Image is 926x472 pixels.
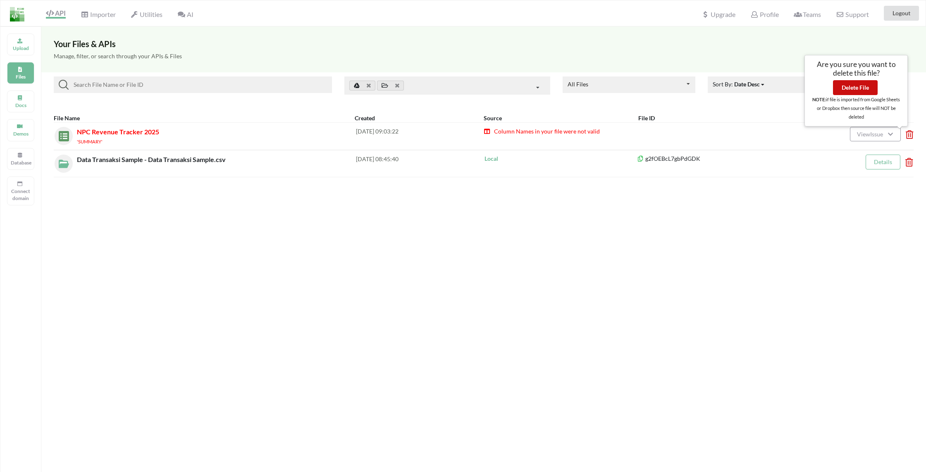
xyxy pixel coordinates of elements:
[637,155,824,163] p: g2fOEBcL7gbPdGDK
[702,11,735,18] span: Upgrade
[874,158,892,165] a: Details
[10,7,24,21] img: LogoIcon.png
[812,97,900,119] small: if file is imported from Google Sheets or Dropbox then source file will NOT be deleted
[638,114,655,122] b: File ID
[54,114,80,122] b: File Name
[884,6,919,21] button: Logout
[77,139,103,144] small: 'SUMMARY'
[734,80,760,88] div: Date Desc
[484,155,637,163] p: Local
[713,81,765,88] span: Sort By:
[833,80,878,95] button: Delete File
[59,80,69,90] img: searchIcon.svg
[850,127,900,141] button: ViewIssue
[46,9,66,17] span: API
[55,127,69,141] img: sheets.7a1b7961.svg
[69,80,329,90] input: Search File Name or File ID
[811,60,902,77] h5: Are you sure you want to delete this file?
[131,10,162,18] span: Utilities
[836,11,869,18] span: Support
[55,155,69,169] img: localFileIcon.23929a80.svg
[356,155,484,173] div: [DATE] 08:45:40
[493,128,600,135] span: Column Names in your file were not valid
[484,114,502,122] b: Source
[812,97,826,102] b: NOTE:
[177,10,193,18] span: AI
[866,155,900,169] button: Details
[568,81,588,87] div: All Files
[77,155,227,163] span: Data Transaksi Sample - Data Transaksi Sample.csv
[54,53,914,60] h5: Manage, filter, or search through your APIs & Files
[11,188,31,202] p: Connect domain
[54,39,914,49] h3: Your Files & APIs
[355,114,375,122] b: Created
[794,10,821,18] span: Teams
[77,128,159,136] span: NPC Revenue Tracker 2025
[857,131,885,138] span: View Issue
[81,10,115,18] span: Importer
[11,159,31,166] p: Database
[750,10,778,18] span: Profile
[11,73,31,80] p: Files
[11,102,31,109] p: Docs
[11,45,31,52] p: Upload
[356,127,484,145] div: [DATE] 09:03:22
[11,130,31,137] p: Demos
